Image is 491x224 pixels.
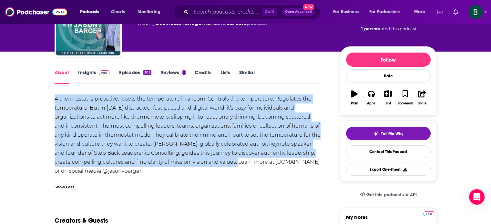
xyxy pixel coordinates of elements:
[220,69,230,84] a: Lists
[386,102,391,105] div: List
[239,69,255,84] a: Similar
[5,6,67,18] img: Podchaser - Follow, Share and Rate Podcasts
[451,6,461,17] a: Show notifications dropdown
[379,26,416,31] span: rated this podcast
[80,7,99,16] span: Podcasts
[346,145,431,158] a: Contact This Podcast
[373,131,378,136] img: tell me why sparkle
[346,163,431,176] button: Export One-Sheet
[363,86,380,109] button: Apps
[346,86,363,109] button: Play
[55,94,321,176] div: A thermostat is proactive. It sets the temperature in a room. Controls the temperature. Regulates...
[367,102,375,105] div: Apps
[351,102,358,105] div: Play
[138,7,160,16] span: Monitoring
[361,26,379,31] span: 1 person
[107,7,129,17] a: Charts
[303,4,314,10] span: New
[55,69,69,84] a: About
[365,7,410,17] button: open menu
[366,192,416,198] span: Get this podcast via API
[119,69,151,84] a: Episodes303
[381,131,403,136] span: Tell Me Why
[179,5,326,19] div: Search podcasts, credits, & more...
[418,102,426,105] div: Share
[111,7,125,16] span: Charts
[195,69,211,84] a: Credits
[160,69,186,84] a: Reviews1
[423,211,435,216] img: Podchaser Pro
[355,187,422,203] a: Get this podcast via API
[468,5,483,19] img: User Profile
[285,10,312,14] span: Open Advanced
[423,210,435,216] a: Pro website
[191,7,262,17] input: Search podcasts, credits, & more...
[329,7,367,17] button: open menu
[414,7,425,16] span: More
[380,86,396,109] button: List
[262,8,277,16] span: Ctrl K
[76,7,107,17] button: open menu
[369,7,400,16] span: For Podcasters
[469,189,485,205] div: Open Intercom Messenger
[182,70,186,75] div: 1
[346,69,431,83] div: Rate
[78,69,110,84] a: InsightsPodchaser Pro
[346,53,431,67] button: Follow
[143,70,151,75] div: 303
[333,7,359,16] span: For Business
[468,5,483,19] button: Show profile menu
[282,8,315,16] button: Open AdvancedNew
[397,102,413,105] div: Bookmark
[468,5,483,19] span: Logged in as betsy46033
[133,7,169,17] button: open menu
[435,6,445,17] a: Show notifications dropdown
[414,86,430,109] button: Share
[99,70,110,75] img: Podchaser Pro
[397,86,414,109] button: Bookmark
[346,127,431,140] button: tell me why sparkleTell Me Why
[410,7,433,17] button: open menu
